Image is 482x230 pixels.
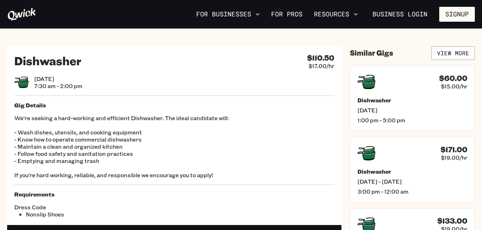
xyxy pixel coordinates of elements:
[441,154,467,161] span: $19.00/hr
[357,168,467,175] h5: Dishwasher
[357,97,467,104] h5: Dishwasher
[14,114,334,179] p: We're seeking a hard-working and efficient Dishwasher. The ideal candidate will: - Wash dishes, u...
[14,53,81,68] h2: Dishwasher
[307,53,334,62] h4: $110.50
[14,191,334,198] h5: Requirements
[309,62,334,70] span: $17.00/hr
[34,82,82,90] span: 7:30 am - 2:00 pm
[350,66,475,131] a: $60.00$15.00/hrDishwasher[DATE]1:00 pm - 5:00 pm
[357,188,467,195] span: 3:00 pm - 12:00 am
[439,7,475,22] button: Signup
[366,7,433,22] a: Business Login
[14,102,334,109] h5: Gig Details
[357,178,467,185] span: [DATE] - [DATE]
[439,74,467,83] h4: $60.00
[34,75,82,82] span: [DATE]
[268,8,305,20] a: For Pros
[26,211,174,218] li: Nonslip Shoes
[350,137,475,203] a: $171.00$19.00/hrDishwasher[DATE] - [DATE]3:00 pm - 12:00 am
[441,83,467,90] span: $15.00/hr
[311,8,361,20] button: Resources
[357,117,467,124] span: 1:00 pm - 5:00 pm
[441,145,467,154] h4: $171.00
[193,8,263,20] button: For Businesses
[357,107,467,114] span: [DATE]
[437,216,467,225] h4: $133.00
[431,46,475,60] a: View More
[350,48,393,57] h4: Similar Gigs
[14,204,174,211] span: Dress Code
